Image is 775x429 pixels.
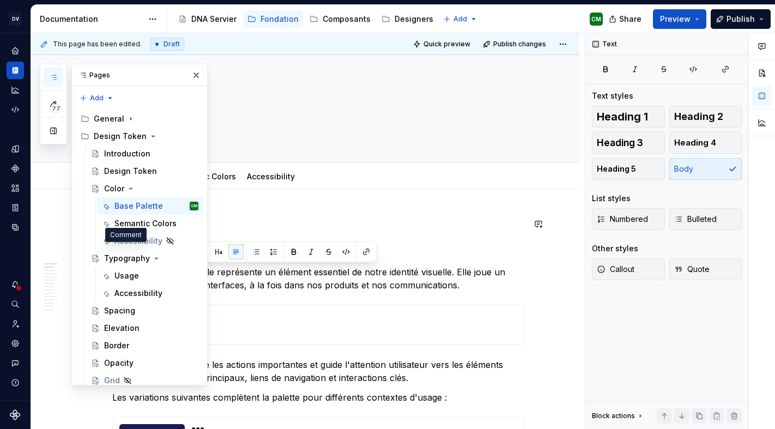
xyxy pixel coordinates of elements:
button: Add [440,11,481,27]
span: Heading 3 [597,137,643,148]
a: Base PaletteCM [97,197,203,215]
a: Accessibility [97,285,203,302]
span: Quick preview [423,40,470,49]
p: Les variations suivantes complètent la palette pour différents contextes d'usage : [112,391,524,404]
span: Publish [726,14,755,25]
div: DV [9,13,22,26]
div: Opacity [104,358,134,368]
div: Color [104,183,124,194]
span: Numbered [597,214,648,225]
a: Fondation [243,10,303,28]
span: Share [619,14,641,25]
div: General [94,113,124,124]
span: Callout [597,264,634,275]
div: List styles [592,193,631,204]
span: Add [90,94,104,102]
a: Settings [7,335,24,352]
span: Heading 4 [674,137,716,148]
a: Semantic Colors [97,215,203,232]
div: Designers [395,14,433,25]
button: Publish [711,9,771,29]
span: Add [453,15,467,23]
div: Page tree [174,8,438,30]
button: Heading 5 [592,158,665,180]
span: Bulleted [674,214,717,225]
button: Bulleted [669,208,742,230]
span: Publish changes [493,40,546,49]
a: Code automation [7,101,24,118]
a: Spacing [87,302,203,319]
div: CM [591,15,601,23]
button: Heading 1 [592,106,665,128]
button: Heading 2 [669,106,742,128]
a: Components [7,160,24,177]
button: Search ⌘K [7,295,24,313]
a: Border [87,337,203,354]
a: Design tokens [7,140,24,158]
a: Analytics [7,81,24,99]
h2: Brand Colors [112,215,524,233]
button: Share [603,9,649,29]
button: Contact support [7,354,24,372]
div: Documentation [40,14,143,25]
div: Pages [72,64,207,86]
a: DNA Servier [174,10,241,28]
a: Introduction [87,145,203,162]
div: Page tree [76,110,203,389]
span: Heading 1 [597,111,648,122]
a: Storybook stories [7,199,24,216]
button: Numbered [592,208,665,230]
div: Border [104,340,129,351]
div: Semantic Colors [114,218,177,229]
div: Block actions [592,412,635,420]
div: Spacing [104,305,135,316]
button: Quote [669,258,742,280]
div: General [76,110,203,128]
div: Text styles [592,90,633,101]
span: This page has been edited. [53,40,142,49]
a: Accessibility [97,232,203,250]
div: Design Token [76,128,203,145]
a: Opacity [87,354,203,372]
textarea: Color [110,90,522,116]
div: Block actions [592,408,645,424]
div: Introduction [104,148,150,159]
span: Heading 2 [674,111,723,122]
div: Accessibility [243,165,299,188]
span: Quote [674,264,710,275]
div: Comment [105,228,147,242]
a: Home [7,42,24,59]
a: Designers [377,10,438,28]
a: Invite team [7,315,24,333]
div: Notifications [7,276,24,293]
span: 77 [50,104,62,113]
a: Usage [97,267,203,285]
a: Design Token [87,162,203,180]
button: Callout [592,258,665,280]
div: Typography [104,253,150,264]
span: Heading 5 [597,164,636,174]
span: Preview [660,14,691,25]
div: Design Token [104,166,157,177]
a: Assets [7,179,24,197]
button: Publish changes [480,37,551,52]
a: Grid [87,372,203,389]
a: Elevation [87,319,203,337]
svg: Supernova Logo [10,409,21,420]
div: CM [191,201,197,212]
button: Preview [653,9,706,29]
a: Data sources [7,219,24,236]
a: Accessibility [247,172,295,181]
div: DNA Servier [191,14,237,25]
